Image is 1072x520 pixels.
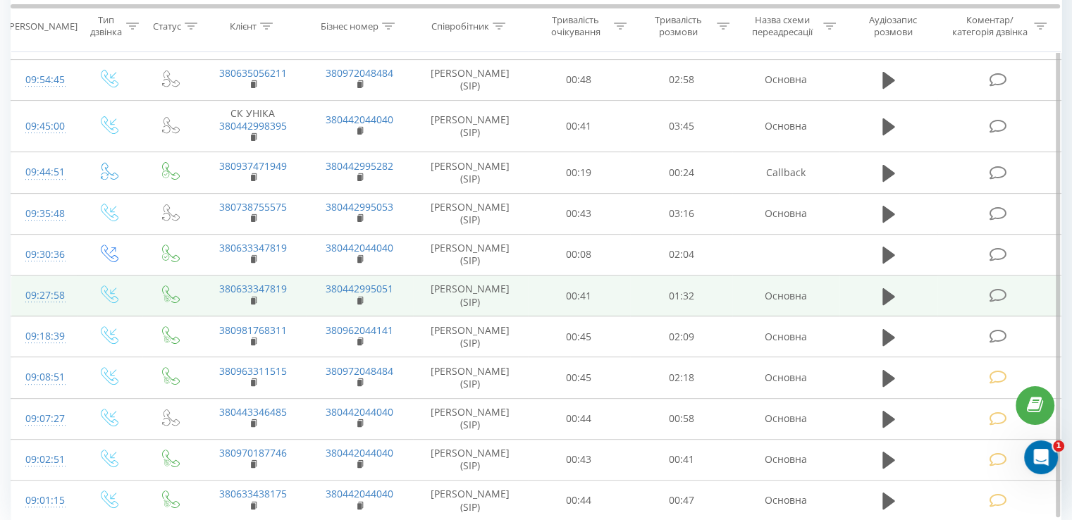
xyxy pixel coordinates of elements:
div: Назва схеми переадресації [746,15,820,39]
td: 03:16 [630,193,732,234]
a: 380981768311 [219,323,287,337]
a: 380442044040 [326,241,393,254]
td: Основна [732,439,839,480]
a: 380937471949 [219,159,287,173]
a: 380442995282 [326,159,393,173]
td: [PERSON_NAME] (SIP) [413,193,528,234]
td: Основна [732,193,839,234]
a: 380442995051 [326,282,393,295]
div: Клієнт [230,20,257,32]
a: 380443346485 [219,405,287,419]
a: 380442044040 [326,405,393,419]
td: 02:58 [630,59,732,100]
div: 09:02:51 [25,446,63,473]
td: 02:04 [630,234,732,275]
div: Тривалість розмови [643,15,713,39]
a: 380972048484 [326,66,393,80]
td: 00:45 [528,316,630,357]
td: [PERSON_NAME] (SIP) [413,100,528,152]
div: Аудіозапис розмови [852,15,935,39]
td: [PERSON_NAME] (SIP) [413,59,528,100]
div: 09:18:39 [25,323,63,350]
td: 00:19 [528,152,630,193]
td: 00:43 [528,193,630,234]
div: 09:30:36 [25,241,63,268]
td: Основна [732,316,839,357]
td: Основна [732,100,839,152]
td: 02:09 [630,316,732,357]
td: [PERSON_NAME] (SIP) [413,152,528,193]
td: 00:58 [630,398,732,439]
td: Callback [732,152,839,193]
a: 380442044040 [326,487,393,500]
td: 03:45 [630,100,732,152]
td: 00:43 [528,439,630,480]
div: Статус [153,20,181,32]
div: Бізнес номер [321,20,378,32]
td: [PERSON_NAME] (SIP) [413,234,528,275]
a: 380635056211 [219,66,287,80]
td: 00:45 [528,357,630,398]
a: 380442998395 [219,119,287,132]
td: 00:48 [528,59,630,100]
td: 00:41 [528,100,630,152]
a: 380970187746 [219,446,287,459]
td: СК УНІКА [199,100,306,152]
div: Тип дзвінка [89,15,122,39]
a: 380633347819 [219,282,287,295]
td: 00:08 [528,234,630,275]
a: 380962044141 [326,323,393,337]
div: Коментар/категорія дзвінка [948,15,1030,39]
td: Основна [732,357,839,398]
div: 09:44:51 [25,159,63,186]
span: 1 [1053,440,1064,452]
td: 00:24 [630,152,732,193]
a: 380972048484 [326,364,393,378]
div: 09:01:15 [25,487,63,514]
a: 380633438175 [219,487,287,500]
td: Основна [732,398,839,439]
td: [PERSON_NAME] (SIP) [413,398,528,439]
td: [PERSON_NAME] (SIP) [413,357,528,398]
td: Основна [732,59,839,100]
div: 09:27:58 [25,282,63,309]
td: [PERSON_NAME] (SIP) [413,316,528,357]
td: 01:32 [630,276,732,316]
td: Основна [732,276,839,316]
td: [PERSON_NAME] (SIP) [413,276,528,316]
div: 09:07:27 [25,405,63,433]
td: 00:41 [528,276,630,316]
a: 380738755575 [219,200,287,213]
a: 380633347819 [219,241,287,254]
div: Тривалість очікування [541,15,611,39]
div: [PERSON_NAME] [6,20,78,32]
td: [PERSON_NAME] (SIP) [413,439,528,480]
a: 380442044040 [326,113,393,126]
div: Співробітник [431,20,489,32]
div: 09:08:51 [25,364,63,391]
div: 09:54:45 [25,66,63,94]
div: 09:45:00 [25,113,63,140]
iframe: Intercom live chat [1024,440,1058,474]
td: 00:44 [528,398,630,439]
div: 09:35:48 [25,200,63,228]
a: 380963311515 [219,364,287,378]
a: 380442044040 [326,446,393,459]
td: 00:41 [630,439,732,480]
td: 02:18 [630,357,732,398]
a: 380442995053 [326,200,393,213]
